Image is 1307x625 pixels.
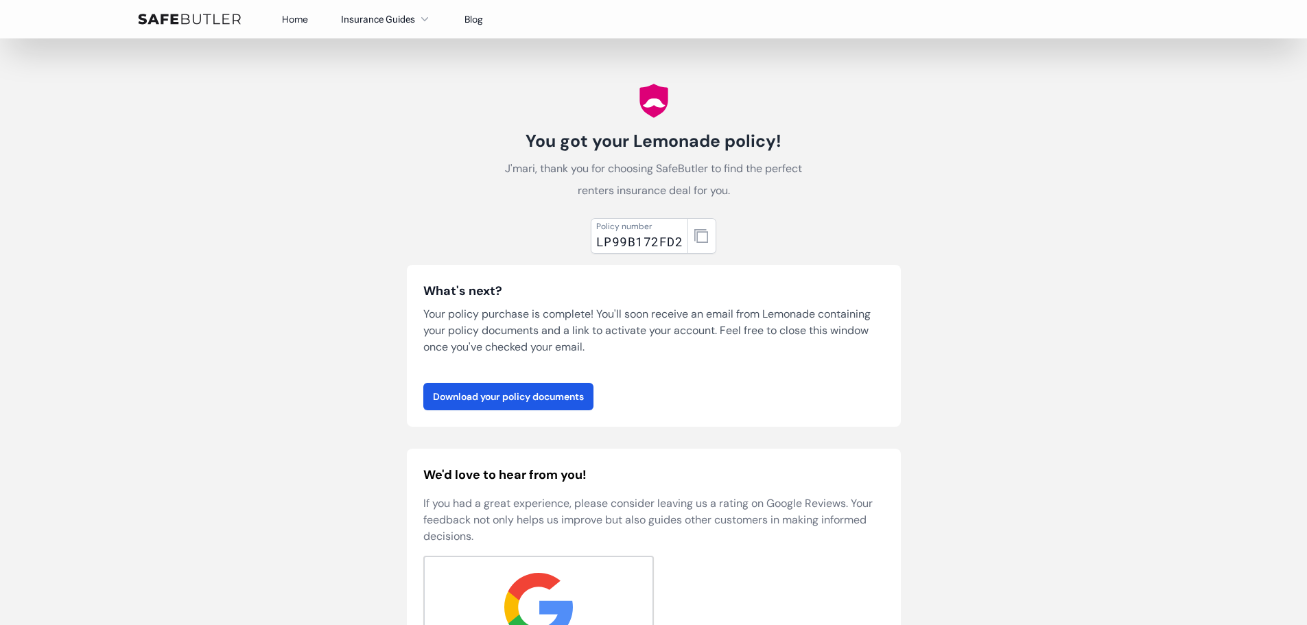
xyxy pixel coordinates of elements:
h3: What's next? [423,281,884,300]
a: Download your policy documents [423,383,593,410]
p: If you had a great experience, please consider leaving us a rating on Google Reviews. Your feedba... [423,495,884,545]
div: Policy number [596,221,683,232]
a: Home [282,13,308,25]
img: SafeButler Text Logo [138,14,241,25]
button: Insurance Guides [341,11,432,27]
p: J'mari, thank you for choosing SafeButler to find the perfect renters insurance deal for you. [500,158,808,202]
a: Blog [464,13,483,25]
p: Your policy purchase is complete! You'll soon receive an email from Lemonade containing your poli... [423,306,884,355]
h1: You got your Lemonade policy! [500,130,808,152]
div: LP99B172FD2 [596,232,683,251]
h2: We'd love to hear from you! [423,465,884,484]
